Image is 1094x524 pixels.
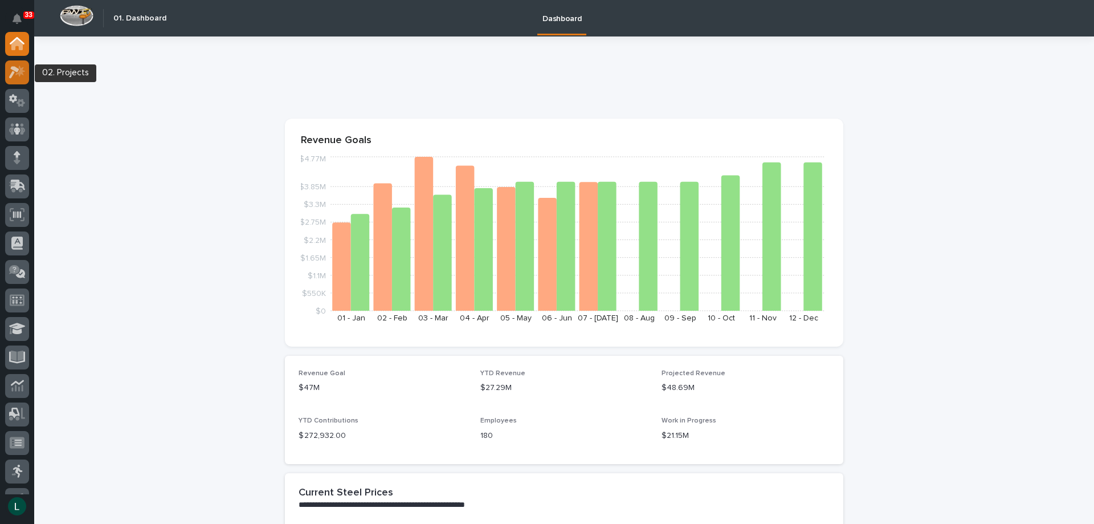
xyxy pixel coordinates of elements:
[299,430,467,442] p: $ 272,932.00
[299,183,326,191] tspan: $3.85M
[708,314,735,322] text: 10 - Oct
[662,417,716,424] span: Work in Progress
[418,314,448,322] text: 03 - Mar
[662,382,830,394] p: $48.69M
[664,314,696,322] text: 09 - Sep
[749,314,777,322] text: 11 - Nov
[337,314,365,322] text: 01 - Jan
[60,5,93,26] img: Workspace Logo
[25,11,32,19] p: 33
[302,289,326,297] tspan: $550K
[662,370,725,377] span: Projected Revenue
[500,314,532,322] text: 05 - May
[299,417,358,424] span: YTD Contributions
[316,307,326,315] tspan: $0
[14,14,29,32] div: Notifications33
[299,155,326,163] tspan: $4.77M
[578,314,618,322] text: 07 - [DATE]
[480,430,648,442] p: 180
[299,382,467,394] p: $47M
[662,430,830,442] p: $21.15M
[304,201,326,209] tspan: $3.3M
[789,314,818,322] text: 12 - Dec
[300,218,326,226] tspan: $2.75M
[308,271,326,279] tspan: $1.1M
[299,487,393,499] h2: Current Steel Prices
[300,254,326,262] tspan: $1.65M
[377,314,407,322] text: 02 - Feb
[299,370,345,377] span: Revenue Goal
[113,14,166,23] h2: 01. Dashboard
[480,382,648,394] p: $27.29M
[542,314,572,322] text: 06 - Jun
[301,135,827,147] p: Revenue Goals
[5,7,29,31] button: Notifications
[5,494,29,518] button: users-avatar
[624,314,655,322] text: 08 - Aug
[480,370,525,377] span: YTD Revenue
[460,314,489,322] text: 04 - Apr
[304,236,326,244] tspan: $2.2M
[480,417,517,424] span: Employees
